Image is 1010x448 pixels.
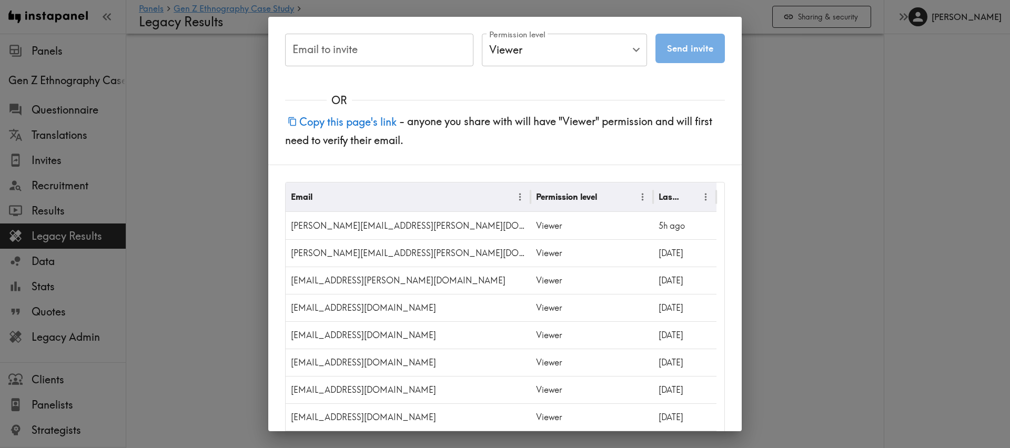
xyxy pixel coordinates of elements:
[698,189,714,205] button: Menu
[489,29,546,40] label: Permission level
[659,412,683,422] span: [DATE]
[659,330,683,340] span: [DATE]
[512,189,528,205] button: Menu
[286,376,531,403] div: tommierich69@gmail.com
[531,321,653,349] div: Viewer
[286,239,531,267] div: stephanie.bakkum@ogilvy.com
[659,248,683,258] span: [DATE]
[659,275,683,286] span: [DATE]
[327,93,352,108] span: OR
[531,349,653,376] div: Viewer
[286,212,531,239] div: larry.beaman@mslgroup.com
[682,189,698,205] button: Sort
[531,267,653,294] div: Viewer
[314,189,330,205] button: Sort
[659,384,683,395] span: [DATE]
[285,110,399,133] button: Copy this page's link
[286,294,531,321] div: aim@monocle.com
[659,357,683,368] span: [DATE]
[291,191,312,202] div: Email
[531,239,653,267] div: Viewer
[634,189,651,205] button: Menu
[536,191,597,202] div: Permission level
[659,302,683,313] span: [DATE]
[659,220,685,231] span: 5h ago
[531,212,653,239] div: Viewer
[531,294,653,321] div: Viewer
[286,321,531,349] div: samuelnord60@gmail.com
[482,34,647,66] div: Viewer
[598,189,614,205] button: Sort
[659,191,681,202] div: Last Viewed
[286,349,531,376] div: abuck16@yahoo.com
[268,108,742,165] div: - anyone you share with will have "Viewer" permission and will first need to verify their email.
[286,267,531,294] div: hyunjee1.lee@samsung.com
[286,403,531,431] div: brittany.sgaliardich@fantasy.co
[531,376,653,403] div: Viewer
[531,403,653,431] div: Viewer
[655,34,725,63] button: Send invite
